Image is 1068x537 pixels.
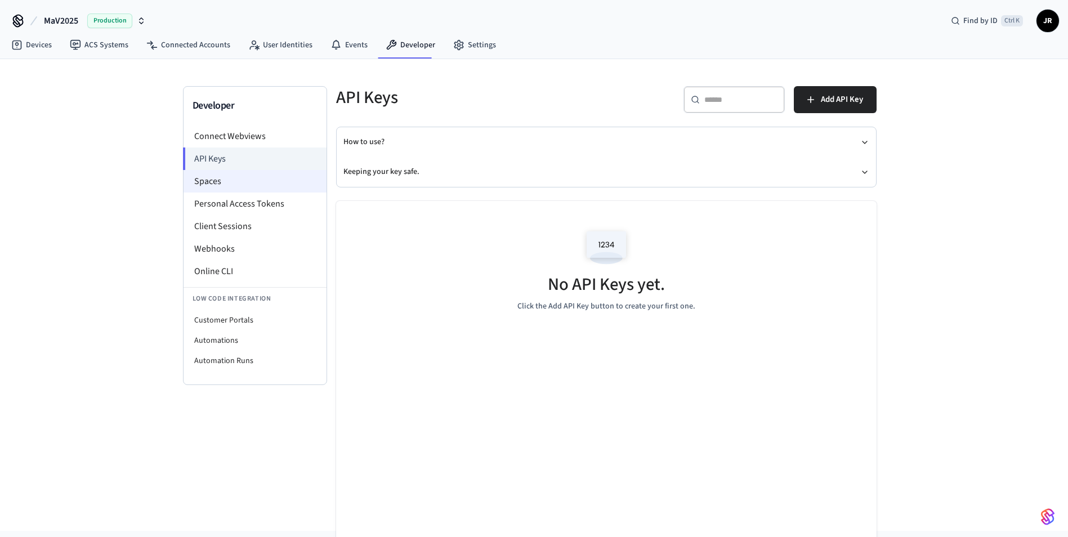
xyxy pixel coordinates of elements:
[377,35,444,55] a: Developer
[444,35,505,55] a: Settings
[581,223,632,271] img: Access Codes Empty State
[794,86,877,113] button: Add API Key
[1001,15,1023,26] span: Ctrl K
[517,301,695,312] p: Click the Add API Key button to create your first one.
[2,35,61,55] a: Devices
[184,330,327,351] li: Automations
[548,273,665,296] h5: No API Keys yet.
[137,35,239,55] a: Connected Accounts
[343,157,869,187] button: Keeping your key safe.
[942,11,1032,31] div: Find by IDCtrl K
[44,14,78,28] span: MaV2025
[239,35,321,55] a: User Identities
[184,238,327,260] li: Webhooks
[87,14,132,28] span: Production
[184,351,327,371] li: Automation Runs
[184,215,327,238] li: Client Sessions
[193,98,318,114] h3: Developer
[184,260,327,283] li: Online CLI
[61,35,137,55] a: ACS Systems
[184,310,327,330] li: Customer Portals
[183,147,327,170] li: API Keys
[184,193,327,215] li: Personal Access Tokens
[184,287,327,310] li: Low Code Integration
[321,35,377,55] a: Events
[184,170,327,193] li: Spaces
[821,92,863,107] span: Add API Key
[336,86,600,109] h5: API Keys
[963,15,998,26] span: Find by ID
[184,125,327,147] li: Connect Webviews
[1038,11,1058,31] span: JR
[343,127,869,157] button: How to use?
[1036,10,1059,32] button: JR
[1041,508,1054,526] img: SeamLogoGradient.69752ec5.svg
